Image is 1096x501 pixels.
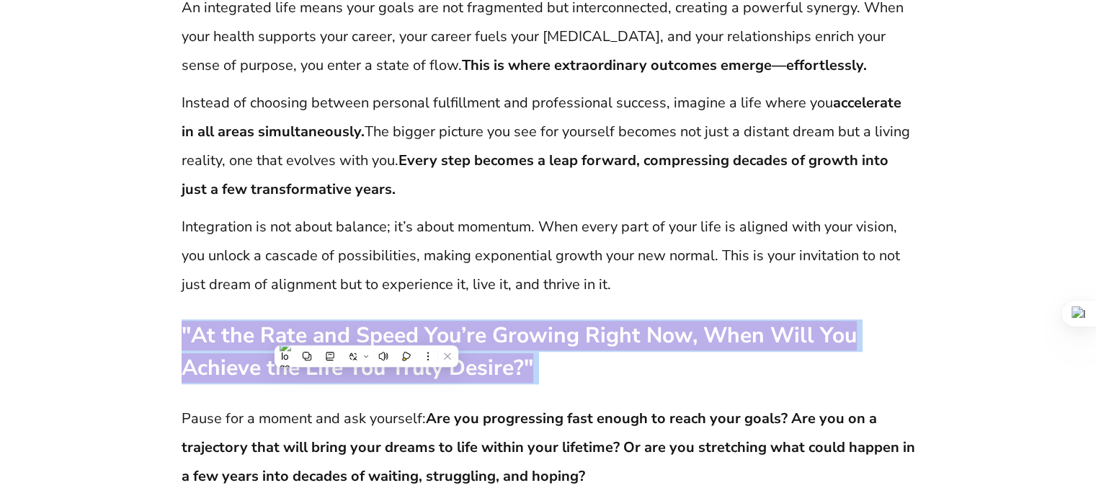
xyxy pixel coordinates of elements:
span: "At the Rate and Speed You’re Growing Right Now, When Will You Achieve the Life You Truly Desire?" [182,321,857,383]
p: Integration is not about balance; it’s about momentum. When every part of your life is aligned wi... [182,213,915,299]
strong: Are you progressing fast enough to reach your goals? Are you on a trajectory that will bring your... [182,409,915,486]
strong: This is where extraordinary outcomes emerge—effortlessly. [462,56,867,75]
p: Pause for a moment and ask yourself: [182,404,915,491]
strong: Every step becomes a leap forward, compressing decades of growth into just a few transformative y... [182,151,888,199]
p: Instead of choosing between personal fulfillment and professional success, imagine a life where y... [182,89,915,204]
